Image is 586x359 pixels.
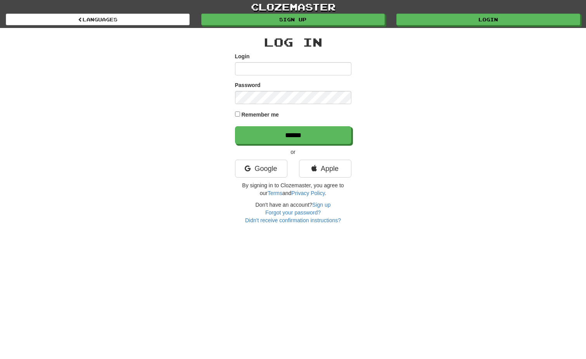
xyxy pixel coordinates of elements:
a: Google [235,160,287,178]
h2: Log In [235,36,351,49]
label: Remember me [241,111,279,119]
a: Languages [6,14,190,25]
p: or [235,148,351,156]
a: Sign up [201,14,385,25]
p: By signing in to Clozemaster, you agree to our and . [235,181,351,197]
label: Login [235,52,250,60]
a: Terms [268,190,282,196]
a: Privacy Policy [291,190,325,196]
label: Password [235,81,261,89]
div: Don't have an account? [235,201,351,224]
a: Didn't receive confirmation instructions? [245,217,341,223]
a: Sign up [312,202,330,208]
a: Forgot your password? [265,209,321,216]
a: Login [396,14,580,25]
a: Apple [299,160,351,178]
